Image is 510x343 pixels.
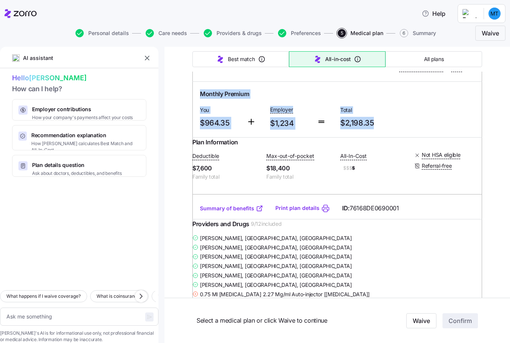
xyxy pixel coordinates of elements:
span: $1,234 [270,117,311,130]
span: All plans [424,55,444,63]
button: 5Medical plan [338,29,383,37]
img: 32dd894c3b6eb969440b8826416ee3ed [488,8,501,20]
a: Care needs [144,29,187,37]
span: $964.35 [200,117,241,129]
span: 76168DE0690001 [350,204,399,213]
img: ai-icon.png [12,54,20,62]
span: [PERSON_NAME] , [GEOGRAPHIC_DATA], [GEOGRAPHIC_DATA] [200,262,352,270]
span: Ask about doctors, deductibles, and benefits [32,170,121,177]
span: You [200,106,241,114]
button: Providers & drugs [204,29,262,37]
span: Plan Information [192,138,238,147]
span: 6 [400,29,408,37]
span: 0.75 Ml [MEDICAL_DATA] 2.27 Mg/ml Auto-injector [[MEDICAL_DATA]] [200,291,370,298]
span: $ [340,164,408,173]
span: Deductible [192,152,219,160]
span: Personal details [88,31,129,36]
span: All-In-Cost [340,152,367,160]
button: Preferences [278,29,321,37]
span: Hello [PERSON_NAME] [12,73,146,84]
span: Help [422,9,445,18]
span: Not HSA eligible [422,151,461,159]
span: Select a medical plan or click Waive to continue [197,316,382,325]
span: Which plans have the lowest premium? [158,292,241,300]
span: $18,400 [266,164,334,173]
a: Print plan details [275,204,320,212]
span: ID: [342,204,399,213]
span: Family total [266,173,334,181]
span: [PERSON_NAME] , [GEOGRAPHIC_DATA], [GEOGRAPHIC_DATA] [200,272,352,279]
span: Care needs [158,31,187,36]
span: [PERSON_NAME] , [GEOGRAPHIC_DATA], [GEOGRAPHIC_DATA] [200,244,352,251]
span: [PERSON_NAME] , [GEOGRAPHIC_DATA], [GEOGRAPHIC_DATA] [200,253,352,260]
button: Waive [475,26,505,41]
span: $7,600 [192,164,260,173]
span: Medical plan [350,31,383,36]
span: Plan details question [32,161,121,169]
button: Help [416,6,452,21]
span: Monthly Premium [200,89,249,99]
button: 6Summary [400,29,436,37]
a: Personal details [74,29,129,37]
span: Preferences [291,31,321,36]
span: Providers and Drugs [192,219,249,229]
span: Summary [413,31,436,36]
span: $$$ [343,165,352,171]
span: How your company's payments affect your costs [32,115,133,121]
span: Employer [270,106,293,113]
span: Max-out-of-pocket [266,152,314,160]
span: AI assistant [23,54,54,62]
span: Referral-free [422,162,452,170]
span: 9 / 12 included [251,220,282,228]
span: What happens if I waive coverage? [6,292,81,300]
span: How [PERSON_NAME] calculates Best Match and All-In-Cost [31,141,140,153]
a: 5Medical plan [336,29,383,37]
button: Personal details [75,29,129,37]
button: Confirm [442,313,478,328]
span: Confirm [449,316,472,325]
span: All-in-cost [325,55,351,63]
button: Care needs [146,29,187,37]
span: Waive [482,29,499,38]
button: What is coinsurance? [90,290,149,302]
a: Preferences [277,29,321,37]
span: Total [340,106,404,114]
span: Waive [413,316,430,325]
span: Recommendation explanation [31,132,140,139]
button: Which plans have the lowest premium? [152,290,248,302]
span: [PERSON_NAME] , [GEOGRAPHIC_DATA], [GEOGRAPHIC_DATA] [200,281,352,289]
div: | [392,63,462,73]
span: Employer contributions [32,106,133,113]
span: What is coinsurance? [97,292,142,300]
span: $2,198.35 [340,117,404,129]
span: 5 [338,29,346,37]
span: Providers & drugs [217,31,262,36]
span: Best match [228,55,255,63]
span: Family total [192,173,260,181]
a: Summary of benefits [200,205,263,212]
span: How can I help? [12,84,146,95]
img: Employer logo [462,9,478,18]
button: Waive [406,313,436,328]
span: [PERSON_NAME] , [GEOGRAPHIC_DATA], [GEOGRAPHIC_DATA] [200,234,352,242]
a: Providers & drugs [202,29,262,37]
